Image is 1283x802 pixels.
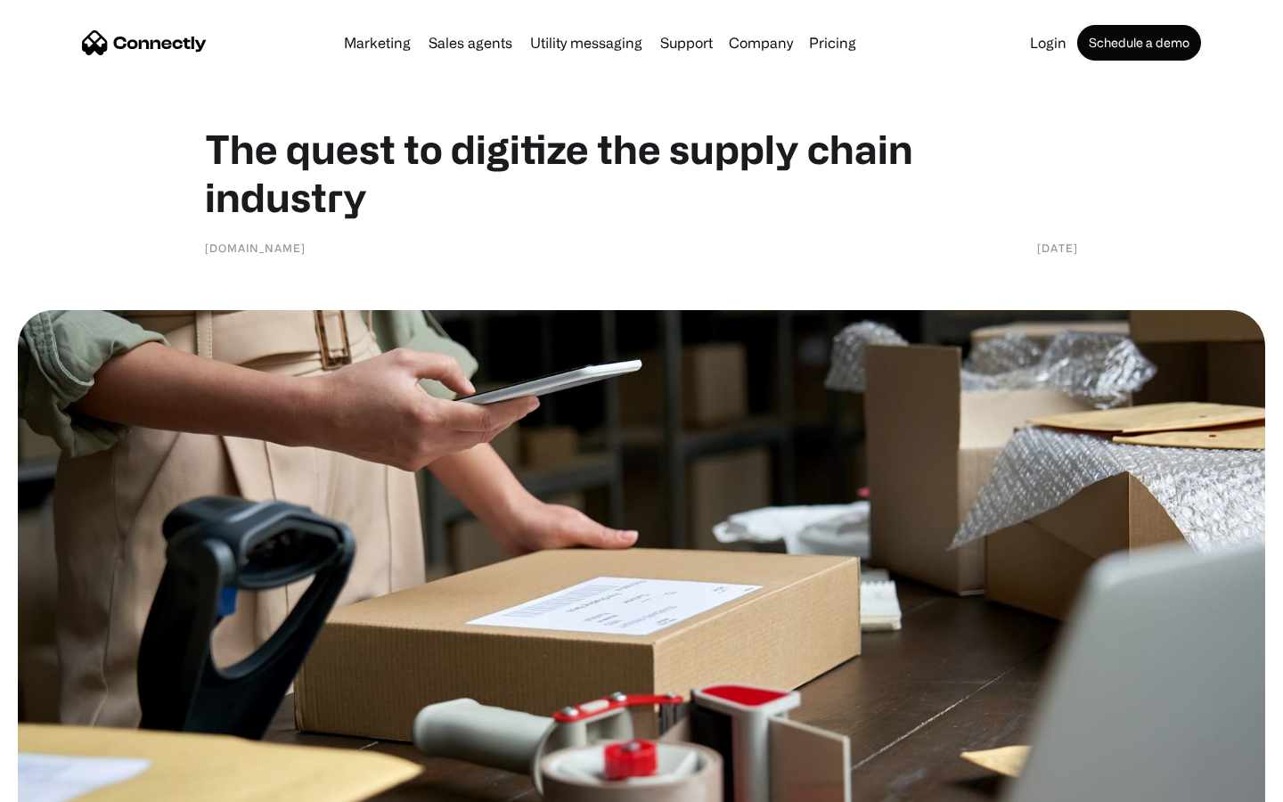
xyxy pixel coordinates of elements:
[205,125,1078,221] h1: The quest to digitize the supply chain industry
[337,36,418,50] a: Marketing
[523,36,650,50] a: Utility messaging
[802,36,863,50] a: Pricing
[1023,36,1074,50] a: Login
[729,30,793,55] div: Company
[82,29,207,56] a: home
[18,771,107,796] aside: Language selected: English
[723,30,798,55] div: Company
[1037,239,1078,257] div: [DATE]
[421,36,519,50] a: Sales agents
[1077,25,1201,61] a: Schedule a demo
[205,239,306,257] div: [DOMAIN_NAME]
[36,771,107,796] ul: Language list
[653,36,720,50] a: Support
